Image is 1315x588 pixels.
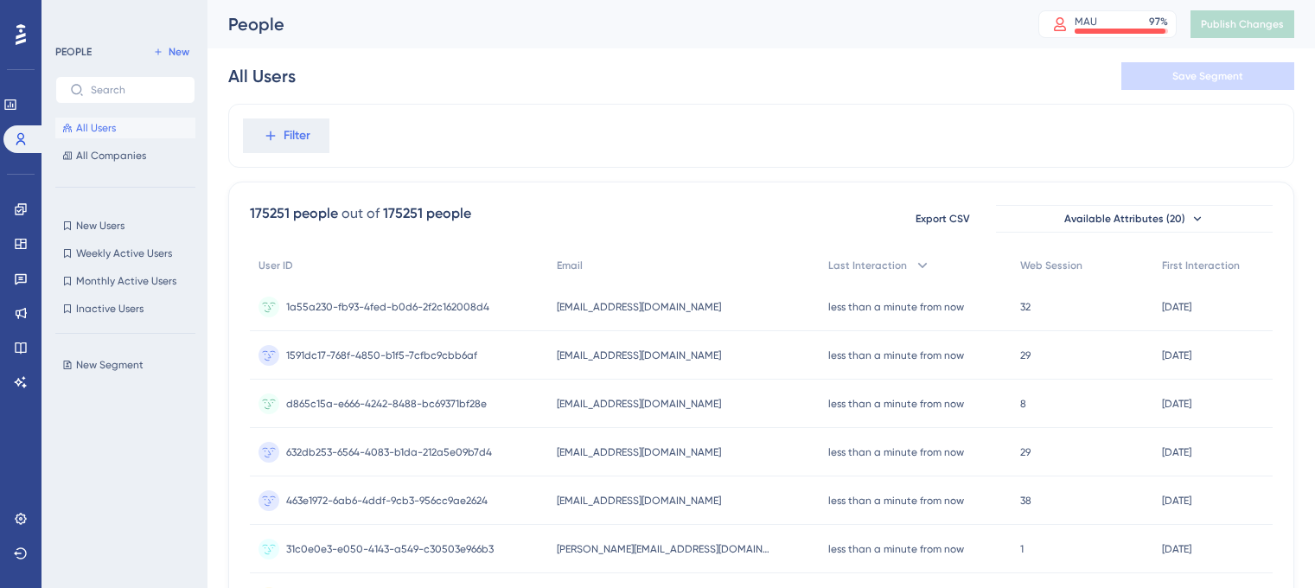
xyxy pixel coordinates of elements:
[1020,542,1024,556] span: 1
[1162,543,1191,555] time: [DATE]
[76,246,172,260] span: Weekly Active Users
[557,348,721,362] span: [EMAIL_ADDRESS][DOMAIN_NAME]
[828,543,964,555] time: less than a minute from now
[286,542,494,556] span: 31c0e0e3-e050-4143-a549-c30503e966b3
[1162,301,1191,313] time: [DATE]
[899,205,986,233] button: Export CSV
[1020,300,1031,314] span: 32
[1020,259,1082,272] span: Web Session
[557,397,721,411] span: [EMAIL_ADDRESS][DOMAIN_NAME]
[557,494,721,508] span: [EMAIL_ADDRESS][DOMAIN_NAME]
[55,243,195,264] button: Weekly Active Users
[243,118,329,153] button: Filter
[1162,446,1191,458] time: [DATE]
[557,300,721,314] span: [EMAIL_ADDRESS][DOMAIN_NAME]
[55,145,195,166] button: All Companies
[286,397,487,411] span: d865c15a-e666-4242-8488-bc69371bf28e
[286,348,477,362] span: 1591dc17-768f-4850-b1f5-7cfbc9cbb6af
[1162,398,1191,410] time: [DATE]
[55,215,195,236] button: New Users
[169,45,189,59] span: New
[1149,15,1168,29] div: 97 %
[557,542,773,556] span: [PERSON_NAME][EMAIL_ADDRESS][DOMAIN_NAME]
[1162,495,1191,507] time: [DATE]
[557,259,583,272] span: Email
[147,42,195,62] button: New
[1201,17,1284,31] span: Publish Changes
[828,301,964,313] time: less than a minute from now
[76,274,176,288] span: Monthly Active Users
[76,358,144,372] span: New Segment
[383,203,471,224] div: 175251 people
[996,205,1273,233] button: Available Attributes (20)
[55,298,195,319] button: Inactive Users
[1020,397,1026,411] span: 8
[828,349,964,361] time: less than a minute from now
[228,12,995,36] div: People
[286,300,489,314] span: 1a55a230-fb93-4fed-b0d6-2f2c162008d4
[55,355,206,375] button: New Segment
[286,494,488,508] span: 463e1972-6ab6-4ddf-9cb3-956cc9ae2624
[1121,62,1294,90] button: Save Segment
[76,149,146,163] span: All Companies
[828,259,907,272] span: Last Interaction
[55,271,195,291] button: Monthly Active Users
[557,445,721,459] span: [EMAIL_ADDRESS][DOMAIN_NAME]
[1020,494,1031,508] span: 38
[1162,259,1240,272] span: First Interaction
[1162,349,1191,361] time: [DATE]
[828,495,964,507] time: less than a minute from now
[91,84,181,96] input: Search
[1020,445,1031,459] span: 29
[286,445,492,459] span: 632db253-6564-4083-b1da-212a5e09b7d4
[259,259,293,272] span: User ID
[1172,69,1243,83] span: Save Segment
[342,203,380,224] div: out of
[284,125,310,146] span: Filter
[1020,348,1031,362] span: 29
[55,118,195,138] button: All Users
[55,45,92,59] div: PEOPLE
[76,302,144,316] span: Inactive Users
[76,121,116,135] span: All Users
[828,446,964,458] time: less than a minute from now
[76,219,124,233] span: New Users
[228,64,296,88] div: All Users
[1064,212,1185,226] span: Available Attributes (20)
[250,203,338,224] div: 175251 people
[828,398,964,410] time: less than a minute from now
[1075,15,1097,29] div: MAU
[1191,10,1294,38] button: Publish Changes
[916,212,970,226] span: Export CSV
